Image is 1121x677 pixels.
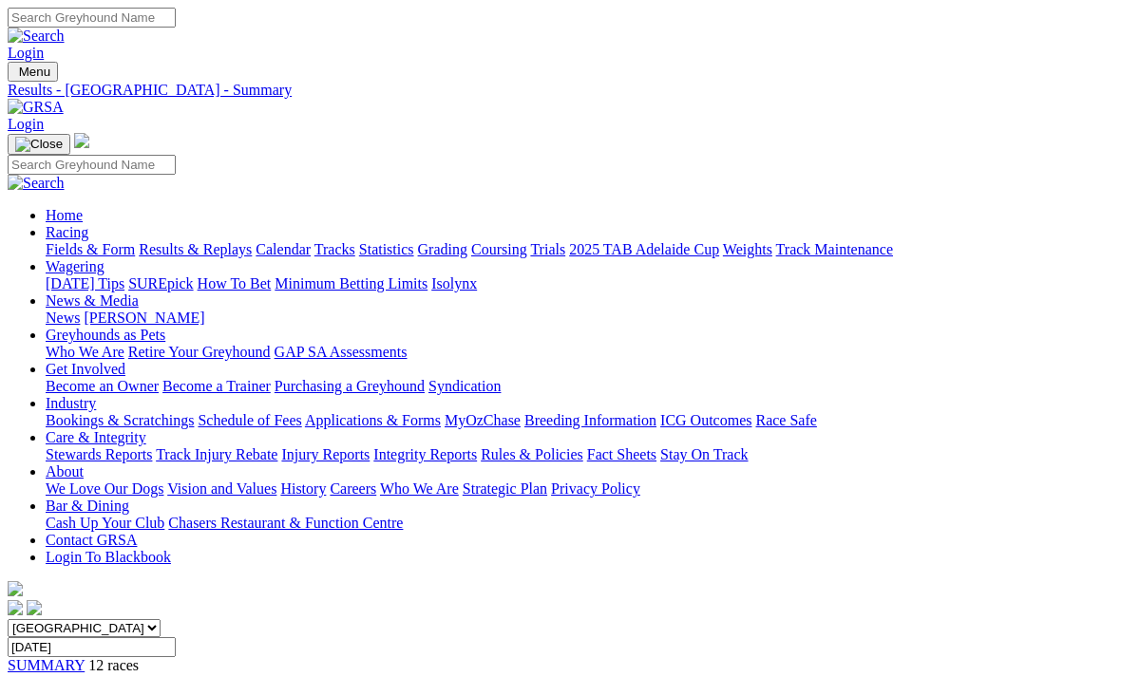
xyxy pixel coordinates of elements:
[46,446,152,462] a: Stewards Reports
[46,344,124,360] a: Who We Are
[46,207,83,223] a: Home
[8,99,64,116] img: GRSA
[46,310,80,326] a: News
[46,224,88,240] a: Racing
[380,480,459,497] a: Who We Are
[198,412,301,428] a: Schedule of Fees
[8,8,176,28] input: Search
[359,241,414,257] a: Statistics
[330,480,376,497] a: Careers
[46,275,124,291] a: [DATE] Tips
[8,116,44,132] a: Login
[46,241,135,257] a: Fields & Form
[281,446,370,462] a: Injury Reports
[46,275,1113,292] div: Wagering
[530,241,565,257] a: Trials
[428,378,501,394] a: Syndication
[275,378,425,394] a: Purchasing a Greyhound
[156,446,277,462] a: Track Injury Rebate
[46,310,1113,327] div: News & Media
[46,515,1113,532] div: Bar & Dining
[660,446,748,462] a: Stay On Track
[8,82,1113,99] a: Results - [GEOGRAPHIC_DATA] - Summary
[305,412,441,428] a: Applications & Forms
[755,412,816,428] a: Race Safe
[551,480,640,497] a: Privacy Policy
[46,480,1113,498] div: About
[46,549,171,565] a: Login To Blackbook
[8,175,65,192] img: Search
[776,241,893,257] a: Track Maintenance
[723,241,772,257] a: Weights
[471,241,527,257] a: Coursing
[8,62,58,82] button: Toggle navigation
[46,258,104,274] a: Wagering
[46,378,1113,395] div: Get Involved
[418,241,467,257] a: Grading
[74,133,89,148] img: logo-grsa-white.png
[128,344,271,360] a: Retire Your Greyhound
[8,134,70,155] button: Toggle navigation
[19,65,50,79] span: Menu
[256,241,311,257] a: Calendar
[587,446,656,462] a: Fact Sheets
[314,241,355,257] a: Tracks
[660,412,751,428] a: ICG Outcomes
[280,480,326,497] a: History
[167,480,276,497] a: Vision and Values
[46,463,84,480] a: About
[46,327,165,343] a: Greyhounds as Pets
[84,310,204,326] a: [PERSON_NAME]
[46,515,164,531] a: Cash Up Your Club
[46,395,96,411] a: Industry
[46,412,194,428] a: Bookings & Scratchings
[8,637,176,657] input: Select date
[128,275,193,291] a: SUREpick
[8,600,23,615] img: facebook.svg
[373,446,477,462] a: Integrity Reports
[46,412,1113,429] div: Industry
[162,378,271,394] a: Become a Trainer
[431,275,477,291] a: Isolynx
[524,412,656,428] a: Breeding Information
[8,581,23,596] img: logo-grsa-white.png
[46,241,1113,258] div: Racing
[15,137,63,152] img: Close
[46,532,137,548] a: Contact GRSA
[46,480,163,497] a: We Love Our Dogs
[481,446,583,462] a: Rules & Policies
[46,378,159,394] a: Become an Owner
[139,241,252,257] a: Results & Replays
[27,600,42,615] img: twitter.svg
[445,412,521,428] a: MyOzChase
[569,241,719,257] a: 2025 TAB Adelaide Cup
[46,361,125,377] a: Get Involved
[168,515,403,531] a: Chasers Restaurant & Function Centre
[275,275,427,291] a: Minimum Betting Limits
[8,28,65,45] img: Search
[46,498,129,514] a: Bar & Dining
[46,292,139,309] a: News & Media
[46,446,1113,463] div: Care & Integrity
[88,657,139,673] span: 12 races
[275,344,408,360] a: GAP SA Assessments
[8,45,44,61] a: Login
[46,429,146,445] a: Care & Integrity
[8,657,85,673] a: SUMMARY
[463,480,547,497] a: Strategic Plan
[198,275,272,291] a: How To Bet
[46,344,1113,361] div: Greyhounds as Pets
[8,155,176,175] input: Search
